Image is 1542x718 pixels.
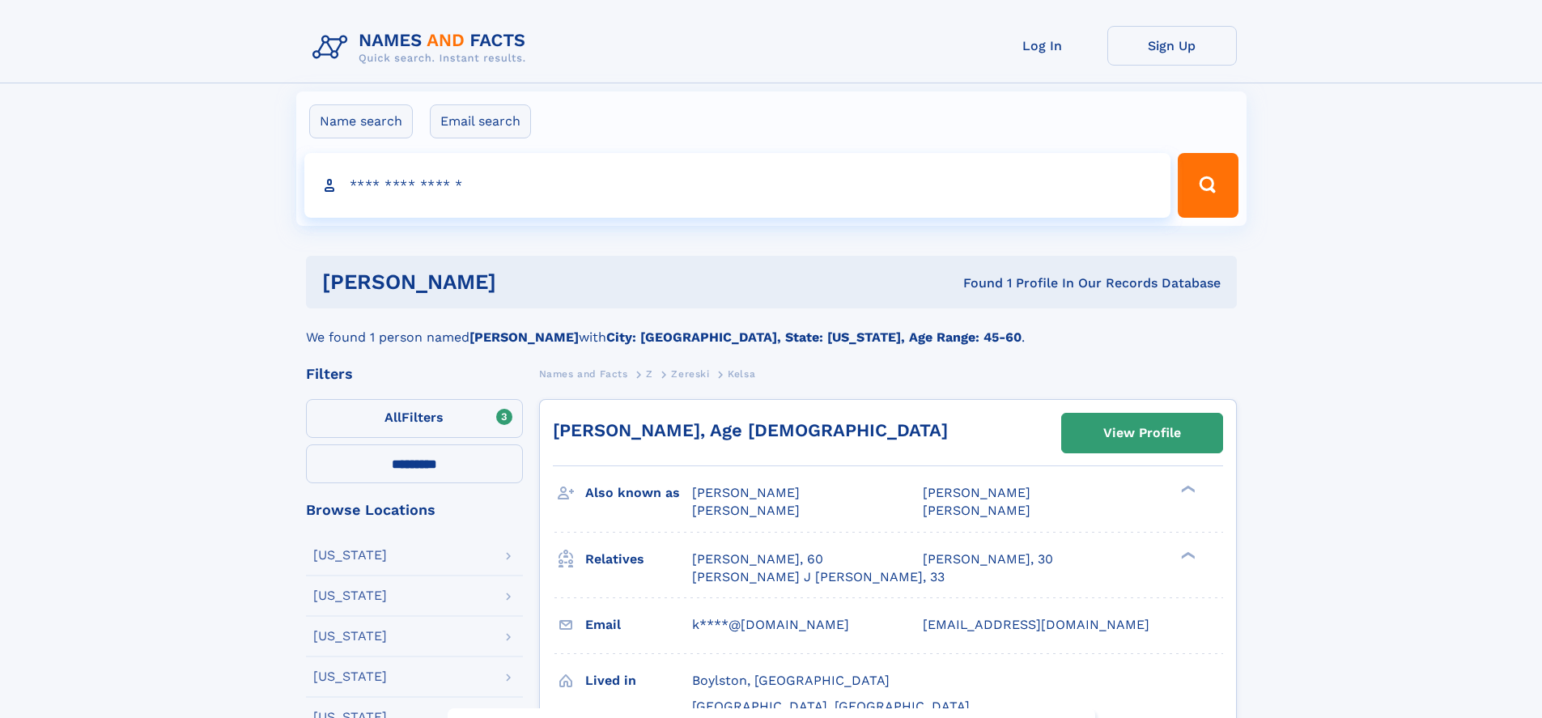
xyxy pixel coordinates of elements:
[322,272,730,292] h1: [PERSON_NAME]
[553,420,948,440] a: [PERSON_NAME], Age [DEMOGRAPHIC_DATA]
[585,667,692,695] h3: Lived in
[692,485,800,500] span: [PERSON_NAME]
[728,368,755,380] span: Kelsa
[313,549,387,562] div: [US_STATE]
[313,589,387,602] div: [US_STATE]
[923,485,1030,500] span: [PERSON_NAME]
[1062,414,1222,452] a: View Profile
[304,153,1171,218] input: search input
[306,503,523,517] div: Browse Locations
[923,503,1030,518] span: [PERSON_NAME]
[309,104,413,138] label: Name search
[671,368,709,380] span: Zereski
[671,363,709,384] a: Zereski
[729,274,1221,292] div: Found 1 Profile In Our Records Database
[1177,484,1196,495] div: ❯
[539,363,628,384] a: Names and Facts
[692,503,800,518] span: [PERSON_NAME]
[306,26,539,70] img: Logo Names and Facts
[306,367,523,381] div: Filters
[313,670,387,683] div: [US_STATE]
[692,699,970,714] span: [GEOGRAPHIC_DATA], [GEOGRAPHIC_DATA]
[1177,550,1196,560] div: ❯
[430,104,531,138] label: Email search
[585,479,692,507] h3: Also known as
[313,630,387,643] div: [US_STATE]
[923,550,1053,568] a: [PERSON_NAME], 30
[923,617,1149,632] span: [EMAIL_ADDRESS][DOMAIN_NAME]
[469,329,579,345] b: [PERSON_NAME]
[1107,26,1237,66] a: Sign Up
[306,308,1237,347] div: We found 1 person named with .
[1103,414,1181,452] div: View Profile
[585,611,692,639] h3: Email
[646,368,653,380] span: Z
[978,26,1107,66] a: Log In
[692,568,945,586] a: [PERSON_NAME] J [PERSON_NAME], 33
[606,329,1022,345] b: City: [GEOGRAPHIC_DATA], State: [US_STATE], Age Range: 45-60
[646,363,653,384] a: Z
[1178,153,1238,218] button: Search Button
[306,399,523,438] label: Filters
[585,546,692,573] h3: Relatives
[692,550,823,568] a: [PERSON_NAME], 60
[692,673,890,688] span: Boylston, [GEOGRAPHIC_DATA]
[384,410,401,425] span: All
